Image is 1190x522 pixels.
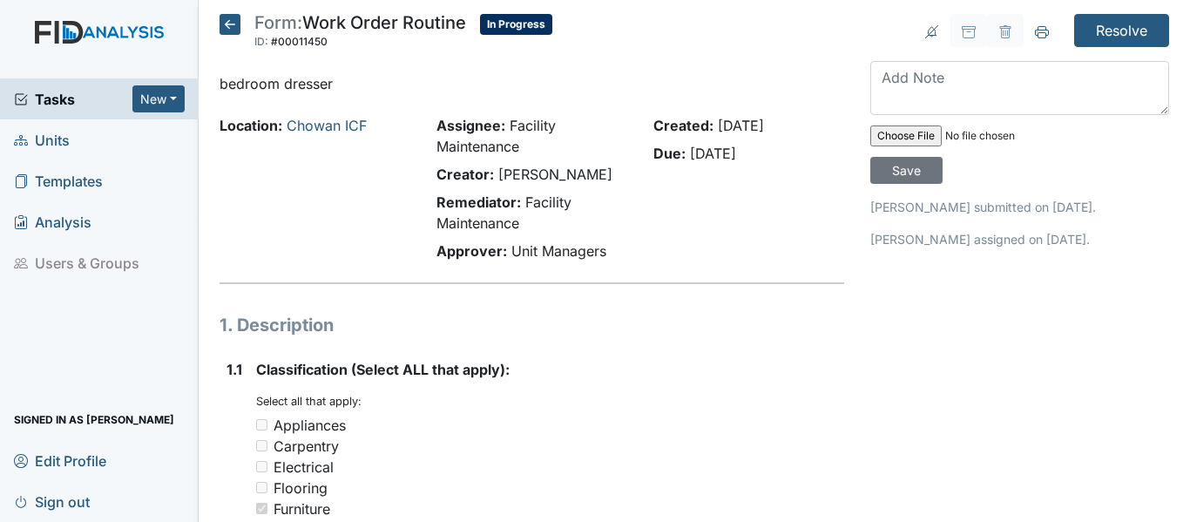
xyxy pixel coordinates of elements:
a: Chowan ICF [287,117,367,134]
a: Tasks [14,89,132,110]
span: Form: [254,12,302,33]
strong: Created: [653,117,713,134]
strong: Assignee: [436,117,505,134]
input: Electrical [256,461,267,472]
label: 1.1 [227,359,242,380]
h1: 1. Description [220,312,844,338]
div: Flooring [274,478,328,498]
strong: Due: [653,145,686,162]
strong: Approver: [436,242,507,260]
input: Furniture [256,503,267,514]
span: [DATE] [690,145,736,162]
strong: Location: [220,117,282,134]
span: Analysis [14,208,91,235]
div: Furniture [274,498,330,519]
span: Edit Profile [14,447,106,474]
span: ID: [254,35,268,48]
span: Classification (Select ALL that apply): [256,361,510,378]
span: Units [14,126,70,153]
input: Carpentry [256,440,267,451]
span: Sign out [14,488,90,515]
span: Templates [14,167,103,194]
span: Unit Managers [511,242,606,260]
div: Electrical [274,457,334,478]
input: Appliances [256,419,267,430]
span: #00011450 [271,35,328,48]
div: Appliances [274,415,346,436]
button: New [132,85,185,112]
div: Carpentry [274,436,339,457]
strong: Remediator: [436,193,521,211]
strong: Creator: [436,166,494,183]
p: [PERSON_NAME] submitted on [DATE]. [870,198,1169,216]
span: Signed in as [PERSON_NAME] [14,406,174,433]
small: Select all that apply: [256,395,362,408]
div: Work Order Routine [254,14,466,52]
span: [DATE] [718,117,764,134]
input: Flooring [256,482,267,493]
span: In Progress [480,14,552,35]
p: [PERSON_NAME] assigned on [DATE]. [870,230,1169,248]
span: [PERSON_NAME] [498,166,612,183]
p: bedroom dresser [220,73,844,94]
input: Save [870,157,943,184]
input: Resolve [1074,14,1169,47]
